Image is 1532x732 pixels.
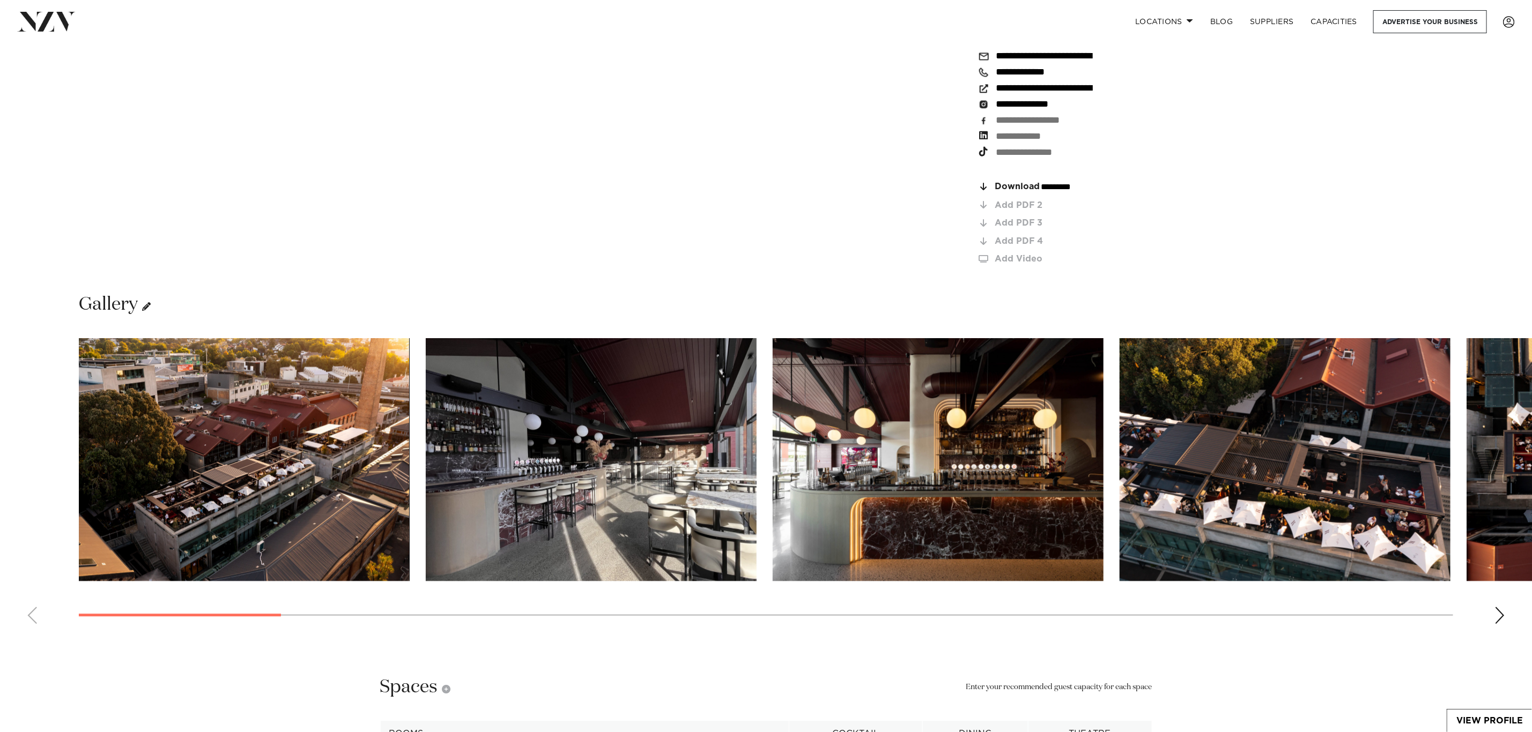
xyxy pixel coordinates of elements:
h2: Gallery [79,293,151,317]
span: Download [995,182,1040,191]
small: Enter your recommended guest capacity for each space [966,682,1152,693]
img: Rhr8aTlfyHTPI7rDI4rpuFFwfvaplrSvdv46qcJJ.jpg [426,338,757,581]
swiper-slide: 3 / 27 [773,338,1104,581]
a: Add Video [978,255,1152,264]
div: Add PDF 4 [995,237,1152,246]
img: cqbaBhWYkBvIziZs2Qe7sfEe2HbBrXsf0pQBHJs0.jpg [773,338,1104,581]
a: Add PDF 2 [978,200,1152,210]
img: JGEik9IA5YZyhlImzG4Kg6lGY9tkhMYlLAvDsX4I.jpg [79,338,410,581]
img: pgsVJDc3TdmfCd6uugaLMxrtSPxl43QyGgFIPfeE.jpg [1120,338,1450,581]
img: nzv-logo.png [17,12,76,31]
a: SUPPLIERS [1241,10,1302,33]
a: BLOG [1202,10,1241,33]
a: Locations [1127,10,1202,33]
a: Capacities [1302,10,1366,33]
a: Advertise your business [1373,10,1487,33]
swiper-slide: 1 / 27 [79,338,410,581]
h2: Spaces [380,675,451,699]
div: Add PDF 3 [995,219,1152,228]
a: View Profile [1447,709,1532,732]
swiper-slide: 4 / 27 [1120,338,1450,581]
swiper-slide: 2 / 27 [426,338,757,581]
a: Add PDF 4 [978,237,1152,247]
div: Add PDF 2 [995,201,1152,210]
a: Add PDF 3 [978,219,1152,228]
